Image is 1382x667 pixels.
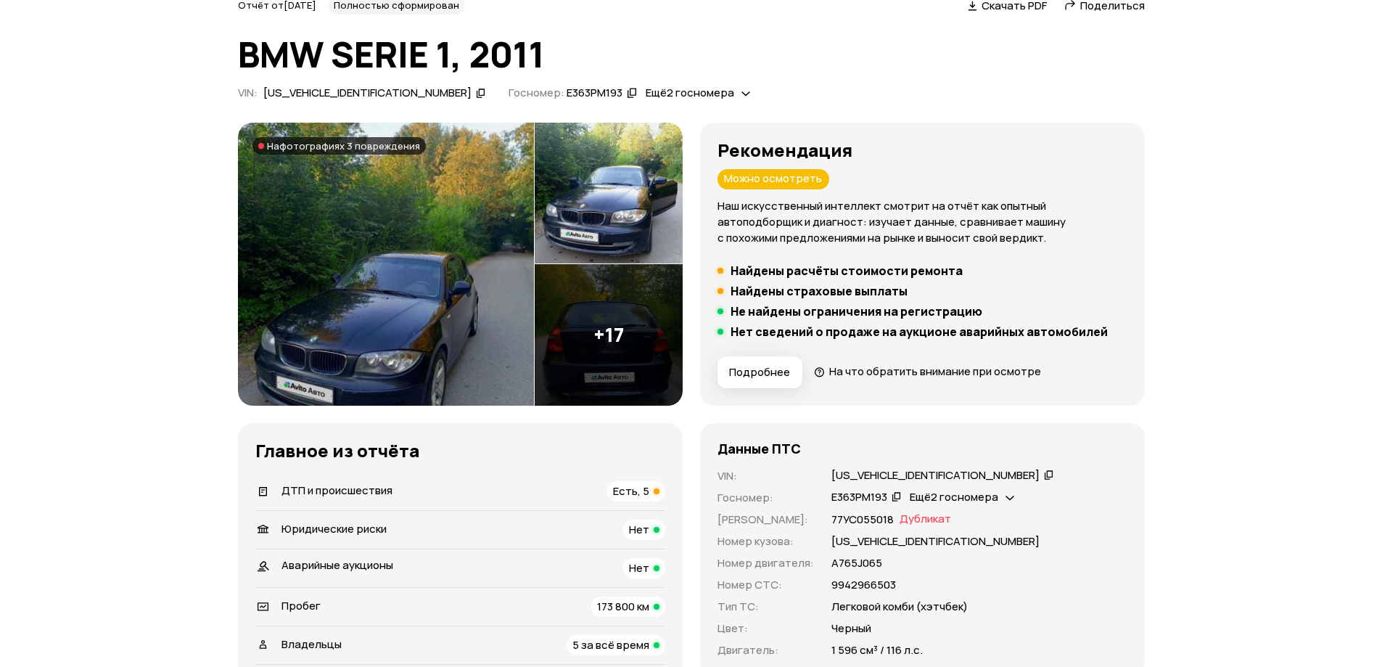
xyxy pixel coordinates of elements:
span: Дубликат [900,512,951,528]
p: Номер двигателя : [717,555,814,571]
span: 5 за всё время [572,637,649,652]
p: Наш искусственный интеллект смотрит на отчёт как опытный автоподборщик и диагност: изучает данные... [717,198,1127,246]
h3: Главное из отчёта [255,441,665,461]
h5: Найдены расчёты стоимости ремонта [731,263,963,278]
span: Ещё 2 госномера [910,489,998,504]
span: Подробнее [729,365,790,380]
span: Госномер: [509,85,564,100]
h3: Рекомендация [717,140,1127,160]
span: Нет [629,522,649,537]
p: 77УС055018 [831,512,894,528]
button: Подробнее [717,356,802,388]
span: На фотографиях 3 повреждения [267,140,420,152]
span: Нет [629,560,649,576]
h5: Нет сведений о продаже на аукционе аварийных автомобилей [731,324,1108,339]
span: На что обратить внимание при осмотре [829,364,1041,379]
div: [US_VEHICLE_IDENTIFICATION_NUMBER] [831,468,1040,483]
p: [PERSON_NAME] : [717,512,814,528]
p: Номер СТС : [717,577,814,593]
p: VIN : [717,468,814,484]
p: Цвет : [717,621,814,637]
p: 9942966503 [831,577,896,593]
span: Владельцы [281,637,342,652]
p: Двигатель : [717,642,814,658]
p: Номер кузова : [717,533,814,549]
h5: Не найдены ограничения на регистрацию [731,304,982,319]
span: Пробег [281,598,321,613]
div: Можно осмотреть [717,169,829,189]
span: Ещё 2 госномера [646,85,734,100]
span: Аварийные аукционы [281,557,393,573]
span: 173 800 км [597,599,649,614]
p: 1 596 см³ / 116 л.с. [831,642,923,658]
p: А765J065 [831,555,882,571]
h4: Данные ПТС [717,441,801,457]
span: Есть, 5 [613,483,649,499]
h5: Найдены страховые выплаты [731,284,908,298]
p: Черный [831,621,871,637]
div: Е363РМ193 [831,490,887,505]
p: Легковой комби (хэтчбек) [831,599,968,615]
span: Юридические риски [281,521,387,536]
span: VIN : [238,85,258,100]
div: Е363РМ193 [567,86,622,101]
div: [US_VEHICLE_IDENTIFICATION_NUMBER] [263,86,472,101]
p: Тип ТС : [717,599,814,615]
p: [US_VEHICLE_IDENTIFICATION_NUMBER] [831,533,1040,549]
a: На что обратить внимание при осмотре [814,364,1042,379]
span: ДТП и происшествия [281,483,392,498]
p: Госномер : [717,490,814,506]
h1: BMW SERIE 1, 2011 [238,35,1145,74]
